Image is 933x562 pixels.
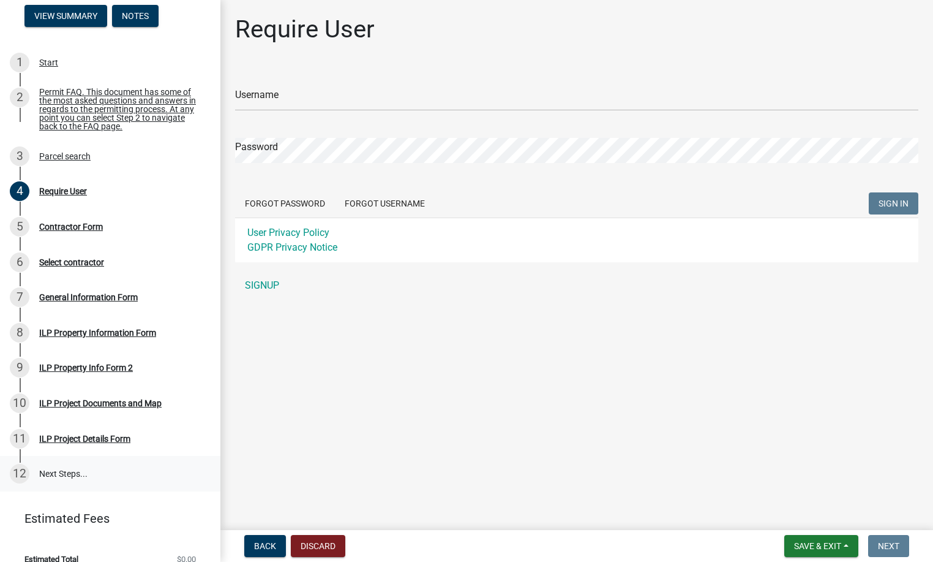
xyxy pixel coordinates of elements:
[24,5,107,27] button: View Summary
[39,58,58,67] div: Start
[784,535,858,557] button: Save & Exit
[39,222,103,231] div: Contractor Form
[24,12,107,21] wm-modal-confirm: Summary
[254,541,276,551] span: Back
[10,464,29,484] div: 12
[10,53,29,72] div: 1
[39,399,162,408] div: ILP Project Documents and Map
[335,192,435,215] button: Forgot Username
[10,88,29,107] div: 2
[10,358,29,378] div: 9
[39,363,133,372] div: ILP Property Info Form 2
[879,199,909,208] span: SIGN IN
[39,328,156,337] div: ILP Property Information Form
[247,227,329,238] a: User Privacy Policy
[10,429,29,449] div: 11
[10,146,29,166] div: 3
[112,5,159,27] button: Notes
[10,181,29,201] div: 4
[244,535,286,557] button: Back
[868,535,909,557] button: Next
[291,535,345,557] button: Discard
[235,15,375,44] h1: Require User
[247,241,337,253] a: GDPR Privacy Notice
[39,88,201,131] div: Permit FAQ. This document has some of the most asked questions and answers in regards to the perm...
[235,192,335,215] button: Forgot Password
[39,435,130,443] div: ILP Project Details Form
[869,192,918,215] button: SIGN IN
[235,273,918,298] a: SIGNUP
[794,541,841,551] span: Save & Exit
[10,506,201,531] a: Estimated Fees
[39,152,91,161] div: Parcel search
[112,12,159,21] wm-modal-confirm: Notes
[10,217,29,237] div: 5
[10,287,29,307] div: 7
[39,187,87,196] div: Require User
[39,258,104,267] div: Select contractor
[10,253,29,272] div: 6
[10,393,29,413] div: 10
[878,541,899,551] span: Next
[39,293,138,302] div: General Information Form
[10,323,29,343] div: 8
